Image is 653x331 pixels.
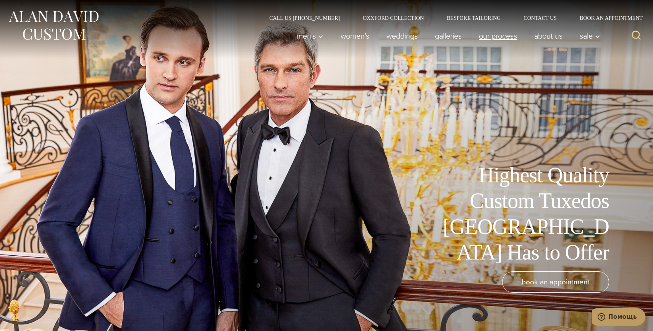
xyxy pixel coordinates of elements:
[288,28,605,44] nav: Primary Navigation
[470,28,526,44] a: Our Process
[378,28,427,44] a: weddings
[258,15,351,21] a: Call Us [PHONE_NUMBER]
[351,15,435,21] a: Oxxford Collection
[288,28,332,44] button: Men’s sub menu toggle
[522,276,590,287] span: book an appointment
[627,27,645,45] button: View Search Form
[568,15,645,21] a: Book an Appointment
[571,28,605,44] button: Sale sub menu toggle
[526,28,571,44] a: About Us
[512,15,568,21] a: Contact Us
[435,15,512,21] a: Bespoke Tailoring
[427,28,470,44] a: Galleries
[332,28,378,44] a: Women’s
[592,308,645,327] iframe: Открывает виджет, в котором вы можете побеседовать в чате со своим агентом
[502,271,609,293] a: book an appointment
[8,8,99,42] img: Alan David Custom
[437,162,609,265] h1: Highest Quality Custom Tuxedos [GEOGRAPHIC_DATA] Has to Offer
[258,15,645,21] nav: Secondary Navigation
